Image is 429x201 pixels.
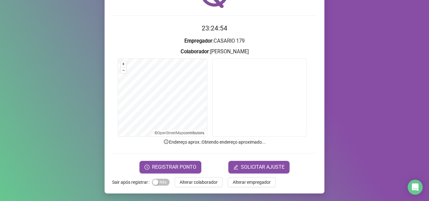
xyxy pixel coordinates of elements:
[408,180,423,195] div: Open Intercom Messenger
[121,67,127,73] button: –
[241,163,285,171] span: SOLICITAR AJUSTE
[175,177,223,187] button: Alterar colaborador
[112,48,317,56] h3: : [PERSON_NAME]
[121,61,127,67] button: +
[181,49,209,55] strong: Colaborador
[202,24,227,32] time: 23:24:54
[139,161,201,173] button: REGISTRAR PONTO
[152,163,196,171] span: REGISTRAR PONTO
[112,177,152,187] label: Sair após registrar
[144,165,149,170] span: clock-circle
[180,179,218,186] span: Alterar colaborador
[233,165,238,170] span: edit
[155,131,205,135] li: © contributors.
[184,38,212,44] strong: Empregador
[157,131,183,135] a: OpenStreetMap
[228,161,290,173] button: editSOLICITAR AJUSTE
[112,37,317,45] h3: : CASARIO 179
[228,177,276,187] button: Alterar empregador
[163,139,169,145] span: info-circle
[112,139,317,145] p: Endereço aprox. : Obtendo endereço aproximado...
[233,179,271,186] span: Alterar empregador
